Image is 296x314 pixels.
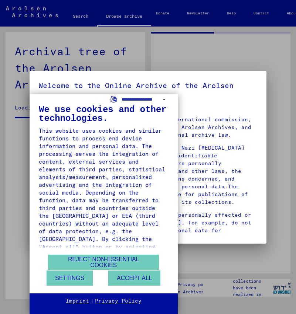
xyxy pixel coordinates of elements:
[108,271,160,286] button: Accept all
[95,297,142,305] a: Privacy Policy
[39,105,169,123] div: We use cookies and other technologies.
[48,255,159,270] button: Reject non-essential cookies
[66,297,89,305] a: Imprint
[39,127,169,297] div: This website uses cookies and similar functions to process end device information and personal da...
[47,271,93,286] button: Settings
